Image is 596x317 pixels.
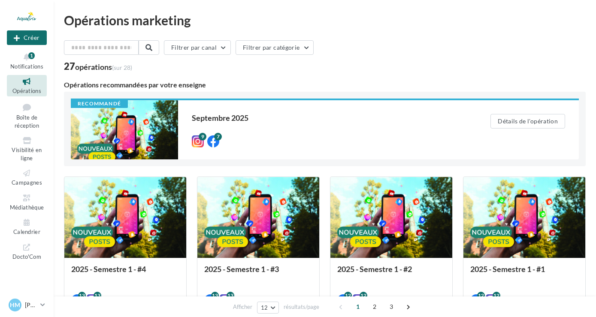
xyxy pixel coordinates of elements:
span: Boîte de réception [15,114,39,129]
a: Visibilité en ligne [7,134,47,163]
a: Boîte de réception [7,100,47,131]
a: Médiathèque [7,191,47,212]
span: Visibilité en ligne [12,147,42,161]
a: Docto'Com [7,241,47,262]
div: 12 [493,292,500,299]
span: Afficher [233,303,252,311]
span: Campagnes [12,179,42,186]
div: 2025 - Semestre 1 - #1 [470,265,578,282]
div: Septembre 2025 [192,114,456,122]
span: HM [10,301,20,309]
span: résultats/page [284,303,319,311]
button: Détails de l'opération [490,114,565,129]
div: opérations [75,63,132,71]
div: Recommandé [71,100,128,108]
div: Nouvelle campagne [7,30,47,45]
button: 12 [257,302,279,314]
a: Campagnes [7,167,47,188]
span: 2 [368,300,381,314]
span: Médiathèque [10,204,44,211]
span: 3 [384,300,398,314]
div: 9 [199,133,206,141]
a: Opérations [7,75,47,96]
div: 12 [360,292,367,299]
span: (sur 28) [112,64,132,71]
div: 2025 - Semestre 1 - #2 [337,265,445,282]
div: 12 [477,292,485,299]
span: Notifications [10,63,43,70]
div: 12 [344,292,352,299]
button: Filtrer par catégorie [236,40,314,55]
div: Opérations recommandées par votre enseigne [64,81,586,88]
div: 7 [214,133,222,141]
button: Notifications 1 [7,51,47,72]
span: 12 [261,304,268,311]
a: HM [PERSON_NAME] [7,297,47,313]
div: 2025 - Semestre 1 - #3 [204,265,312,282]
div: 1 [28,52,35,59]
div: 27 [64,62,132,71]
span: Opérations [12,87,41,94]
div: Opérations marketing [64,14,586,27]
div: 13 [227,292,234,299]
a: Calendrier [7,216,47,237]
span: Calendrier [13,228,40,235]
div: 13 [78,292,86,299]
span: Docto'Com [12,251,41,260]
div: 2025 - Semestre 1 - #4 [71,265,179,282]
p: [PERSON_NAME] [25,301,37,309]
div: 13 [94,292,101,299]
div: 13 [211,292,219,299]
button: Créer [7,30,47,45]
span: 1 [351,300,365,314]
button: Filtrer par canal [164,40,231,55]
